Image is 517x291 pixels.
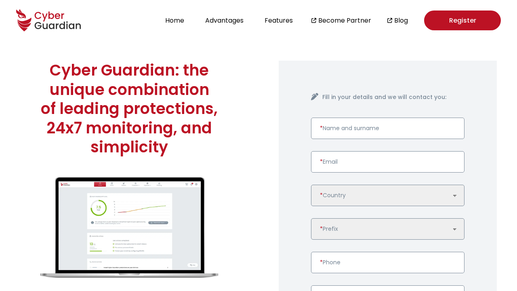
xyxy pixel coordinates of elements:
button: Advantages [203,15,246,26]
button: Home [163,15,187,26]
img: cyberguardian-home [40,177,218,278]
input: Enter a valid phone number. [311,252,464,273]
a: Blog [394,15,408,25]
h1: Cyber Guardian: the unique combination of leading protections, 24x7 monitoring, and simplicity [40,61,218,157]
button: Features [262,15,295,26]
a: Become Partner [318,15,371,25]
h4: Fill in your details and we will contact you: [322,93,464,101]
a: Register [424,11,501,30]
